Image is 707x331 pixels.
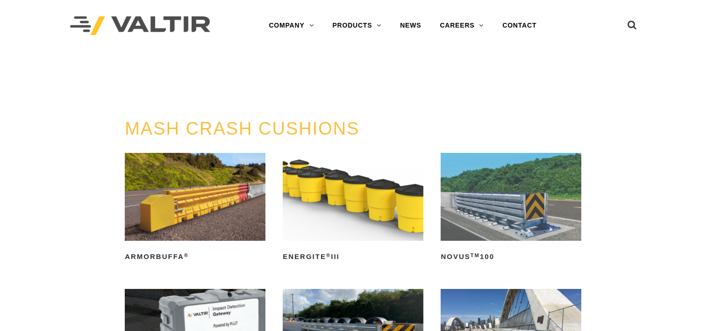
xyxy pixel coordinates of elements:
[326,252,331,258] sup: ®
[283,153,423,264] a: ENERGITE®III
[323,16,391,35] a: PRODUCTS
[125,153,265,264] a: ArmorBuffa®
[283,249,423,264] h2: ENERGITE III
[259,16,323,35] a: COMPANY
[125,249,265,264] h2: ArmorBuffa
[70,16,210,36] img: Valtir
[430,16,493,35] a: CAREERS
[184,252,189,258] sup: ®
[493,16,546,35] a: CONTACT
[441,249,581,264] h2: NOVUS 100
[441,153,581,264] a: NOVUSTM100
[125,119,360,138] a: MASH CRASH CUSHIONS
[391,16,430,35] a: NEWS
[471,252,480,258] sup: TM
